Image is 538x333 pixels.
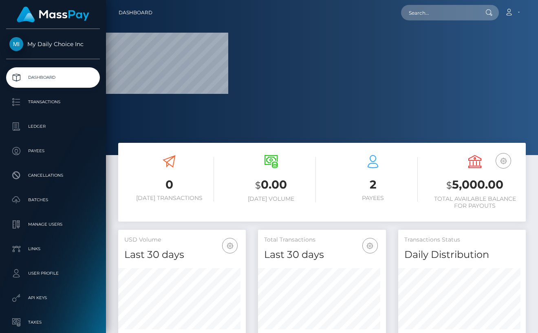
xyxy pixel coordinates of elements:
h3: 0.00 [226,177,316,193]
h6: Payees [328,195,418,202]
h6: Total Available Balance for Payouts [430,195,520,209]
img: My Daily Choice Inc [9,37,23,51]
p: Manage Users [9,218,97,231]
a: Transactions [6,92,100,112]
p: User Profile [9,267,97,280]
p: Transactions [9,96,97,108]
p: Taxes [9,316,97,329]
a: Dashboard [6,67,100,88]
p: Cancellations [9,169,97,182]
h6: [DATE] Volume [226,195,316,202]
p: API Keys [9,292,97,304]
a: Taxes [6,312,100,333]
p: Links [9,243,97,255]
p: Payees [9,145,97,157]
h4: Last 30 days [264,248,379,262]
a: Ledger [6,116,100,137]
h4: Daily Distribution [404,248,520,262]
h5: USD Volume [124,236,240,244]
a: Payees [6,141,100,161]
a: Cancellations [6,165,100,186]
a: Batches [6,190,100,210]
img: MassPay Logo [17,7,89,22]
h5: Total Transactions [264,236,379,244]
p: Batches [9,194,97,206]
a: API Keys [6,288,100,308]
input: Search... [401,5,478,20]
h3: 2 [328,177,418,193]
small: $ [255,180,261,191]
h5: Transactions Status [404,236,520,244]
a: Links [6,239,100,259]
span: My Daily Choice Inc [6,40,100,48]
p: Dashboard [9,71,97,84]
a: User Profile [6,263,100,284]
p: Ledger [9,120,97,133]
h4: Last 30 days [124,248,240,262]
h3: 0 [124,177,214,193]
small: $ [446,180,452,191]
h3: 5,000.00 [430,177,520,193]
h6: [DATE] Transactions [124,195,214,202]
a: Dashboard [119,4,152,21]
a: Manage Users [6,214,100,235]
